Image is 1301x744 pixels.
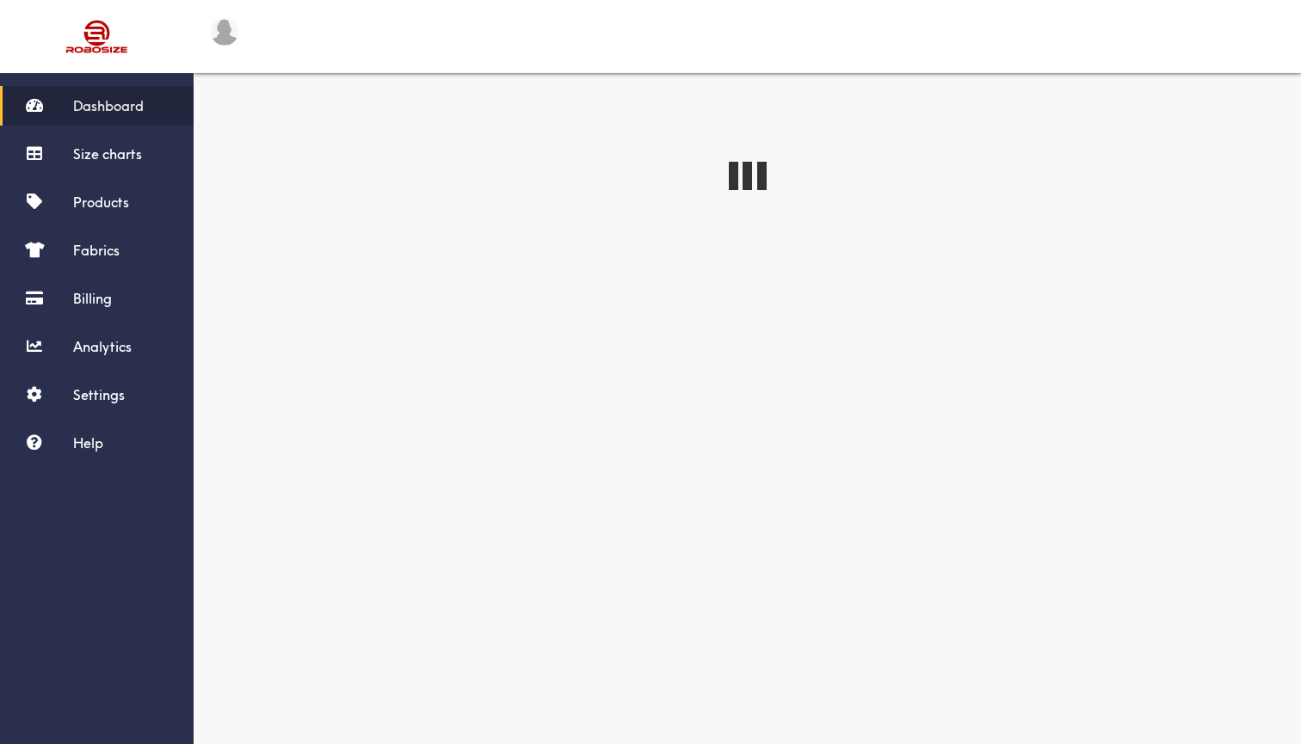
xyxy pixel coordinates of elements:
[73,194,129,211] span: Products
[73,386,125,403] span: Settings
[73,242,120,259] span: Fabrics
[73,290,112,307] span: Billing
[33,13,162,60] img: Robosize
[73,434,103,452] span: Help
[73,145,142,163] span: Size charts
[73,338,132,355] span: Analytics
[73,97,144,114] span: Dashboard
